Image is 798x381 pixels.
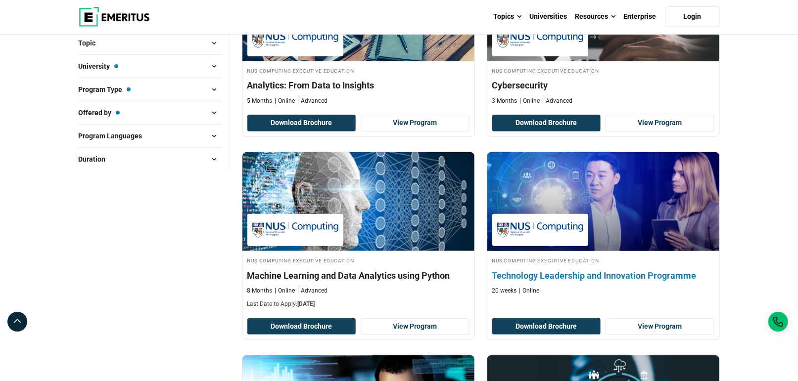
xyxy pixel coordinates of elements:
button: Program Type [79,82,222,97]
h4: Machine Learning and Data Analytics using Python [247,269,469,282]
span: Duration [79,154,114,165]
button: Offered by [79,105,222,120]
span: Offered by [79,107,120,118]
h4: Cybersecurity [492,79,714,91]
img: NUS Computing Executive Education [497,219,583,241]
p: Online [275,287,295,295]
img: Machine Learning and Data Analytics using Python | Online Data Science and Analytics Course [242,152,474,251]
button: Download Brochure [247,318,356,335]
img: Technology Leadership and Innovation Programme | Online Leadership Course [475,147,731,256]
p: 8 Months [247,287,273,295]
p: Advanced [543,97,573,105]
h4: Technology Leadership and Innovation Programme [492,269,714,282]
a: View Program [606,115,714,131]
h4: Analytics: From Data to Insights [247,79,469,91]
span: University [79,61,118,72]
h4: NUS Computing Executive Education [247,256,469,264]
h4: NUS Computing Executive Education [492,256,714,264]
button: Download Brochure [492,318,601,335]
a: View Program [361,115,469,131]
p: 20 weeks [492,287,517,295]
button: Duration [79,152,222,167]
button: Topic [79,36,222,50]
h4: NUS Computing Executive Education [247,66,469,75]
span: Topic [79,38,104,48]
a: View Program [606,318,714,335]
span: Program Type [79,84,131,95]
img: NUS Computing Executive Education [252,29,338,51]
p: 3 Months [492,97,517,105]
button: Download Brochure [492,115,601,131]
a: Data Science and Analytics Course by NUS Computing Executive Education - October 2, 2025 NUS Comp... [242,152,474,313]
p: Last Date to Apply: [247,300,469,308]
p: Advanced [298,97,328,105]
p: Advanced [298,287,328,295]
h4: NUS Computing Executive Education [492,66,714,75]
button: Program Languages [79,128,222,143]
button: University [79,59,222,74]
p: Online [520,97,540,105]
span: Program Languages [79,130,150,141]
p: Online [275,97,295,105]
img: NUS Computing Executive Education [252,219,338,241]
a: View Program [361,318,469,335]
a: Leadership Course by NUS Computing Executive Education - NUS Computing Executive Education NUS Co... [487,152,719,300]
button: Download Brochure [247,115,356,131]
p: 5 Months [247,97,273,105]
p: Online [519,287,540,295]
a: Login [665,6,720,27]
img: NUS Computing Executive Education [497,29,583,51]
span: [DATE] [298,300,315,307]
